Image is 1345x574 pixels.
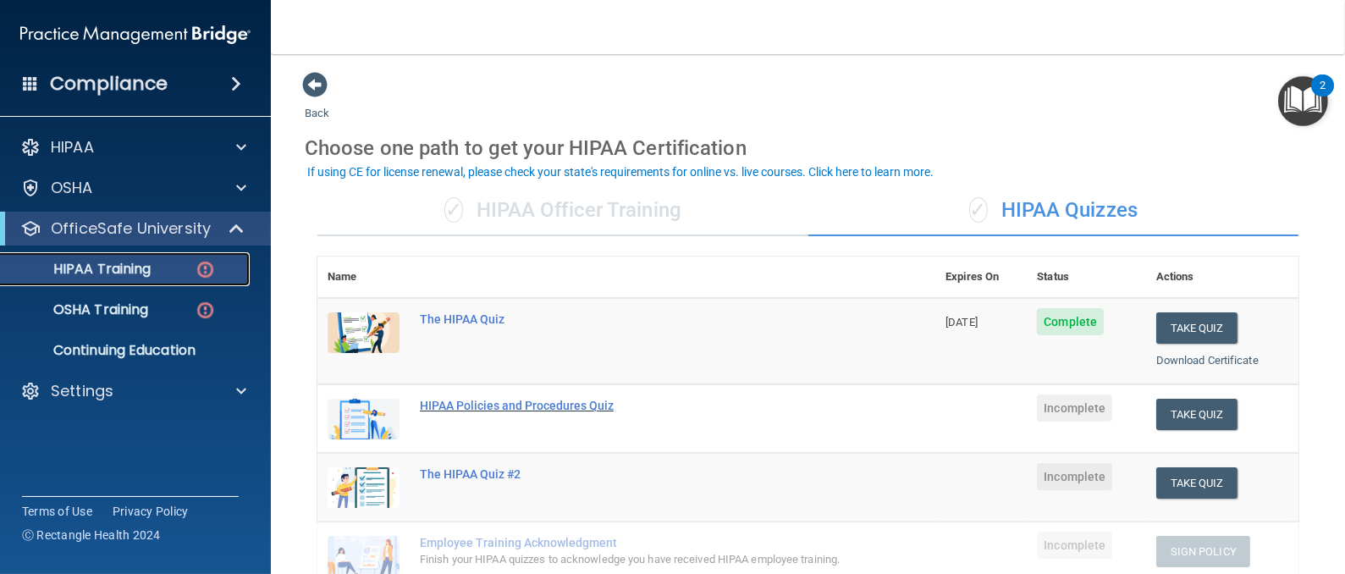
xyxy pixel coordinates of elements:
[317,185,808,236] div: HIPAA Officer Training
[1027,257,1145,298] th: Status
[51,218,211,239] p: OfficeSafe University
[51,137,94,157] p: HIPAA
[20,218,245,239] a: OfficeSafe University
[808,185,1299,236] div: HIPAA Quizzes
[1037,532,1112,559] span: Incomplete
[1037,463,1112,490] span: Incomplete
[195,300,216,321] img: danger-circle.6113f641.png
[444,197,463,223] span: ✓
[1156,467,1238,499] button: Take Quiz
[305,163,936,180] button: If using CE for license renewal, please check your state's requirements for online vs. live cours...
[11,301,148,318] p: OSHA Training
[11,261,151,278] p: HIPAA Training
[945,316,978,328] span: [DATE]
[195,259,216,280] img: danger-circle.6113f641.png
[51,381,113,401] p: Settings
[11,342,242,359] p: Continuing Education
[22,527,161,544] span: Ⓒ Rectangle Health 2024
[420,467,851,481] div: The HIPAA Quiz #2
[420,536,851,549] div: Employee Training Acknowledgment
[420,549,851,570] div: Finish your HIPAA quizzes to acknowledge you have received HIPAA employee training.
[1037,395,1112,422] span: Incomplete
[20,18,251,52] img: PMB logo
[1156,354,1259,367] a: Download Certificate
[50,72,168,96] h4: Compliance
[317,257,410,298] th: Name
[1037,308,1104,335] span: Complete
[20,137,246,157] a: HIPAA
[20,178,246,198] a: OSHA
[51,178,93,198] p: OSHA
[935,257,1027,298] th: Expires On
[1156,312,1238,344] button: Take Quiz
[305,124,1311,173] div: Choose one path to get your HIPAA Certification
[113,503,189,520] a: Privacy Policy
[1146,257,1298,298] th: Actions
[1156,536,1250,567] button: Sign Policy
[1156,399,1238,430] button: Take Quiz
[420,399,851,412] div: HIPAA Policies and Procedures Quiz
[1278,76,1328,126] button: Open Resource Center, 2 new notifications
[307,166,934,178] div: If using CE for license renewal, please check your state's requirements for online vs. live cours...
[1320,86,1326,108] div: 2
[20,381,246,401] a: Settings
[22,503,92,520] a: Terms of Use
[969,197,988,223] span: ✓
[420,312,851,326] div: The HIPAA Quiz
[305,86,329,119] a: Back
